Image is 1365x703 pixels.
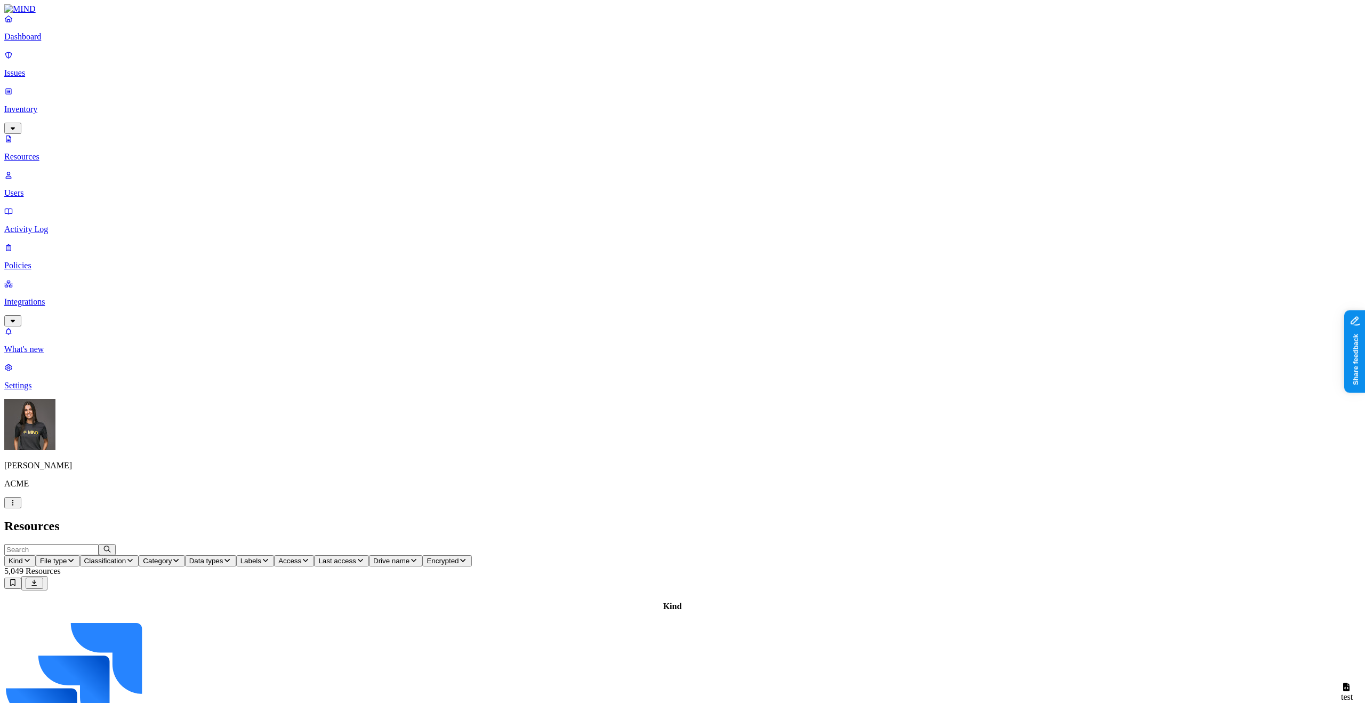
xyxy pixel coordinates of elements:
p: What's new [4,345,1361,354]
img: MIND [4,4,36,14]
span: Kind [9,557,23,565]
a: What's new [4,326,1361,354]
p: Dashboard [4,32,1361,42]
span: Access [278,557,301,565]
p: [PERSON_NAME] [4,461,1361,470]
span: Labels [240,557,261,565]
span: Classification [84,557,126,565]
a: Integrations [4,279,1361,325]
span: Data types [189,557,223,565]
div: Kind [6,602,1339,611]
span: Encrypted [427,557,459,565]
a: Users [4,170,1361,198]
p: Settings [4,381,1361,390]
a: Resources [4,134,1361,162]
p: Activity Log [4,225,1361,234]
h2: Resources [4,519,1361,533]
a: Policies [4,243,1361,270]
span: File type [40,557,67,565]
a: Dashboard [4,14,1361,42]
a: Settings [4,363,1361,390]
p: Resources [4,152,1361,162]
p: Users [4,188,1361,198]
span: Last access [318,557,356,565]
a: Inventory [4,86,1361,132]
span: 5,049 Resources [4,566,61,576]
p: Integrations [4,297,1361,307]
input: Search [4,544,99,555]
img: Gal Cohen [4,399,55,450]
p: Inventory [4,105,1361,114]
a: MIND [4,4,1361,14]
a: Activity Log [4,206,1361,234]
p: ACME [4,479,1361,489]
p: Issues [4,68,1361,78]
span: Category [143,557,172,565]
a: Issues [4,50,1361,78]
p: Policies [4,261,1361,270]
span: Drive name [373,557,409,565]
